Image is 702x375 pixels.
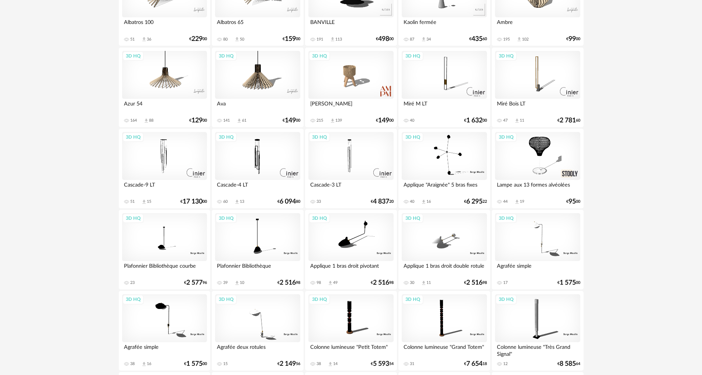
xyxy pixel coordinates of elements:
div: 139 [335,118,342,123]
div: € 54 [371,361,394,367]
span: 2 516 [280,280,296,285]
div: 16 [147,361,151,367]
span: 7 654 [466,361,483,367]
a: 3D HQ Colonne lumineuse "Petit Totem" 38 Download icon 14 €5 59354 [305,291,397,371]
div: € 00 [566,37,580,42]
a: 3D HQ Agrafée simple 38 Download icon 16 €1 57500 [119,291,210,371]
span: 149 [378,118,389,123]
div: 3D HQ [122,213,144,223]
span: 2 781 [560,118,576,123]
div: € 00 [376,118,394,123]
span: Download icon [421,199,426,205]
div: € 00 [184,361,207,367]
div: Applique 1 bras droit pivotant [308,261,393,276]
a: 3D HQ Azur 54 164 Download icon 88 €12900 [119,48,210,127]
span: 17 130 [183,199,203,204]
div: Colonne lumineuse "Petit Totem" [308,342,393,357]
div: 3D HQ [215,213,237,223]
div: 215 [317,118,323,123]
div: 15 [223,361,228,367]
div: 49 [333,280,338,285]
div: Ava [215,99,300,114]
div: 61 [242,118,246,123]
a: 3D HQ Agrafée simple 17 €1 57500 [492,210,583,289]
div: 12 [503,361,508,367]
div: 33 [317,199,321,204]
div: 164 [130,118,137,123]
div: € 00 [283,118,300,123]
div: 14 [333,361,338,367]
a: 3D HQ Applique 1 bras droit double rotule 30 Download icon 11 €2 51698 [398,210,490,289]
div: 38 [317,361,321,367]
div: 3D HQ [215,295,237,304]
span: 1 632 [466,118,483,123]
span: 2 577 [186,280,203,285]
div: 3D HQ [402,295,423,304]
div: Plafonnier Bibliothèque [215,261,300,276]
span: Download icon [141,361,147,367]
div: 3D HQ [402,51,423,61]
div: Agrafée simple [122,342,207,357]
div: 3D HQ [309,51,330,61]
div: Colonne lumineuse "Grand Totem" [402,342,487,357]
div: 11 [426,280,431,285]
span: Download icon [514,199,520,205]
span: Download icon [330,118,335,124]
div: 141 [223,118,230,123]
span: 99 [568,37,576,42]
div: Cascade-4 LT [215,180,300,195]
div: 3D HQ [309,213,330,223]
div: 80 [223,37,228,42]
div: € 64 [557,361,580,367]
span: Download icon [421,37,426,42]
div: € 96 [184,280,207,285]
div: 11 [520,118,524,123]
div: 3D HQ [122,51,144,61]
a: 3D HQ Applique "Araignée" 5 bras fixes 40 Download icon 16 €6 29522 [398,129,490,208]
div: 3D HQ [309,295,330,304]
span: 2 149 [280,361,296,367]
div: € 00 [464,118,487,123]
span: 95 [568,199,576,204]
div: Applique 1 bras droit double rotule [402,261,487,276]
div: 3D HQ [495,295,517,304]
div: Miré Bois LT [495,99,580,114]
div: 13 [240,199,244,204]
div: 3D HQ [122,295,144,304]
span: 5 593 [373,361,389,367]
div: € 60 [557,118,580,123]
div: BANVILLE [308,17,393,32]
span: Download icon [234,37,240,42]
span: 6 094 [280,199,296,204]
div: € 00 [283,37,300,42]
div: 40 [410,118,414,123]
div: 3D HQ [402,132,423,142]
a: 3D HQ Plafonnier Bibliothèque 39 Download icon 10 €2 51698 [212,210,303,289]
div: Applique "Araignée" 5 bras fixes [402,180,487,195]
a: 3D HQ Miré Bois LT 47 Download icon 11 €2 78160 [492,48,583,127]
div: 113 [335,37,342,42]
span: 149 [285,118,296,123]
div: 19 [520,199,524,204]
div: Albatros 100 [122,17,207,32]
div: 51 [130,199,135,204]
div: 17 [503,280,508,285]
div: 50 [240,37,244,42]
div: 10 [240,280,244,285]
span: Download icon [328,280,333,286]
div: 3D HQ [495,213,517,223]
div: [PERSON_NAME] [308,99,393,114]
span: 2 516 [373,280,389,285]
span: 4 837 [373,199,389,204]
a: 3D HQ Agrafée deux rotules 15 €2 14956 [212,291,303,371]
span: Download icon [516,37,522,42]
div: Miré M LT [402,99,487,114]
span: 229 [191,37,203,42]
div: € 00 [376,37,394,42]
div: € 00 [566,199,580,204]
span: Download icon [236,118,242,124]
span: Download icon [514,118,520,124]
div: 40 [410,199,414,204]
span: Download icon [141,199,147,205]
a: 3D HQ Cascade-3 LT 33 €4 83720 [305,129,397,208]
